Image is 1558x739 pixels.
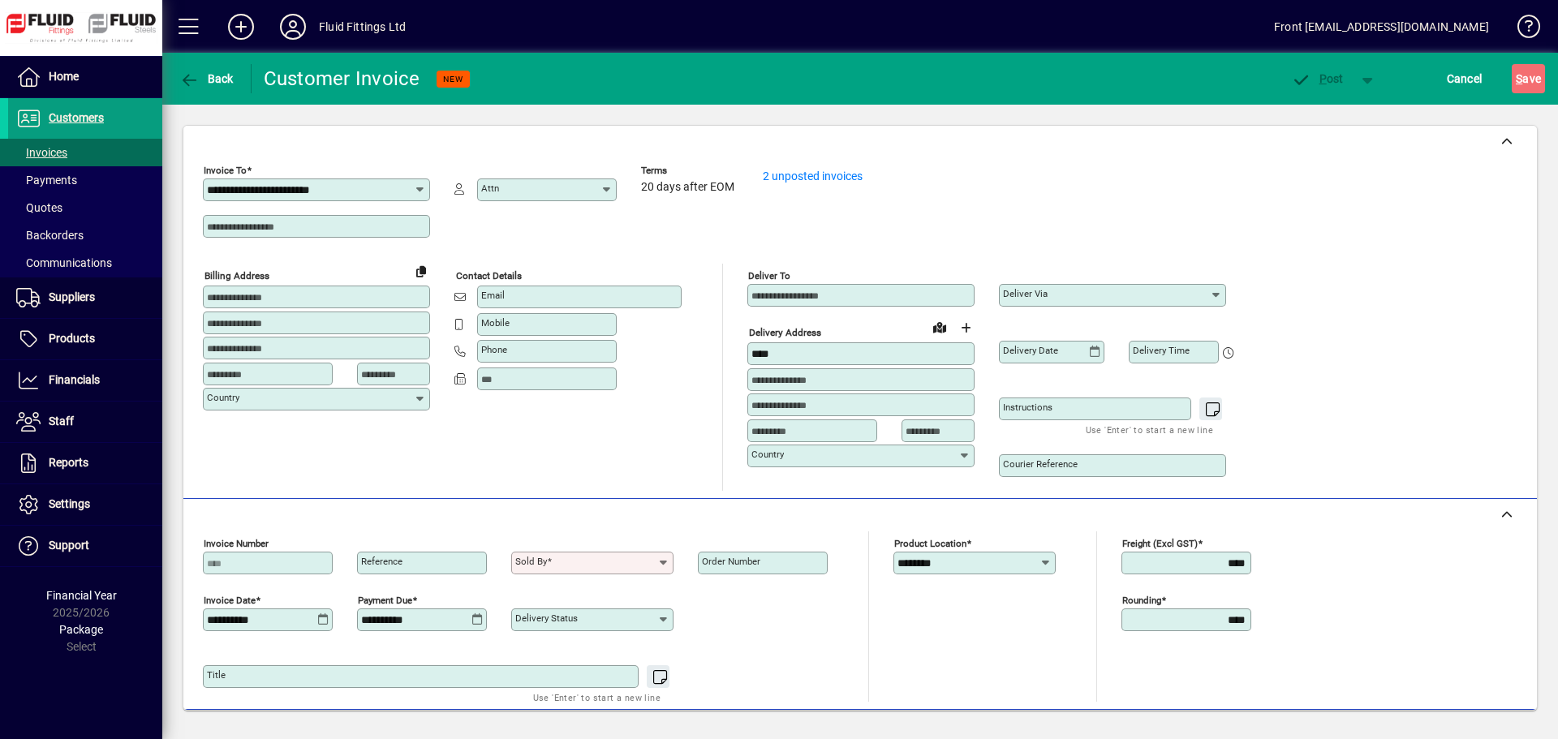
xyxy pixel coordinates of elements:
span: Cancel [1447,66,1483,92]
a: Backorders [8,221,162,249]
mat-label: Phone [481,344,507,355]
mat-label: Deliver via [1003,288,1048,299]
span: Package [59,623,103,636]
mat-label: Invoice To [204,165,247,176]
span: Staff [49,415,74,428]
a: 2 unposted invoices [763,170,863,183]
a: View on map [927,314,953,340]
mat-label: Product location [894,538,966,549]
span: Backorders [16,229,84,242]
mat-label: Country [207,392,239,403]
mat-label: Delivery status [515,612,578,624]
div: Fluid Fittings Ltd [319,14,406,40]
div: Customer Invoice [264,66,420,92]
a: Communications [8,249,162,277]
a: Products [8,319,162,359]
span: Quotes [16,201,62,214]
mat-label: Country [751,449,784,460]
a: Invoices [8,139,162,166]
a: Staff [8,402,162,442]
mat-label: Sold by [515,556,547,567]
button: Add [215,12,267,41]
span: Products [49,332,95,345]
span: Customers [49,111,104,124]
mat-label: Deliver To [748,270,790,281]
span: P [1319,72,1327,85]
span: Financial Year [46,589,117,602]
a: Support [8,526,162,566]
span: Settings [49,497,90,510]
span: S [1516,72,1522,85]
span: Home [49,70,79,83]
button: Back [175,64,238,93]
mat-label: Email [481,290,505,301]
span: Back [179,72,234,85]
span: Suppliers [49,290,95,303]
a: Home [8,57,162,97]
mat-label: Reference [361,556,402,567]
button: Post [1283,64,1352,93]
mat-label: Title [207,669,226,681]
a: Suppliers [8,277,162,318]
span: Reports [49,456,88,469]
mat-label: Delivery date [1003,345,1058,356]
button: Choose address [953,315,979,341]
app-page-header-button: Back [162,64,252,93]
span: Financials [49,373,100,386]
mat-label: Freight (excl GST) [1122,538,1198,549]
span: NEW [443,74,463,84]
mat-label: Instructions [1003,402,1052,413]
span: 20 days after EOM [641,181,734,194]
a: Quotes [8,194,162,221]
span: Payments [16,174,77,187]
mat-label: Mobile [481,317,510,329]
mat-label: Delivery time [1133,345,1190,356]
a: Settings [8,484,162,525]
div: Front [EMAIL_ADDRESS][DOMAIN_NAME] [1274,14,1489,40]
mat-label: Attn [481,183,499,194]
a: Financials [8,360,162,401]
button: Save [1512,64,1545,93]
span: ost [1291,72,1344,85]
a: Knowledge Base [1505,3,1538,56]
span: Terms [641,165,738,176]
mat-label: Invoice date [204,595,256,606]
span: Invoices [16,146,67,159]
mat-label: Rounding [1122,595,1161,606]
button: Cancel [1443,64,1487,93]
span: ave [1516,66,1541,92]
a: Reports [8,443,162,483]
mat-label: Invoice number [204,538,269,549]
mat-label: Courier Reference [1003,458,1078,470]
span: Communications [16,256,112,269]
button: Copy to Delivery address [408,258,434,284]
mat-hint: Use 'Enter' to start a new line [1086,420,1213,439]
mat-label: Order number [702,556,760,567]
mat-hint: Use 'Enter' to start a new line [533,688,661,707]
button: Profile [267,12,319,41]
a: Payments [8,166,162,194]
span: Support [49,539,89,552]
mat-label: Payment due [358,595,412,606]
